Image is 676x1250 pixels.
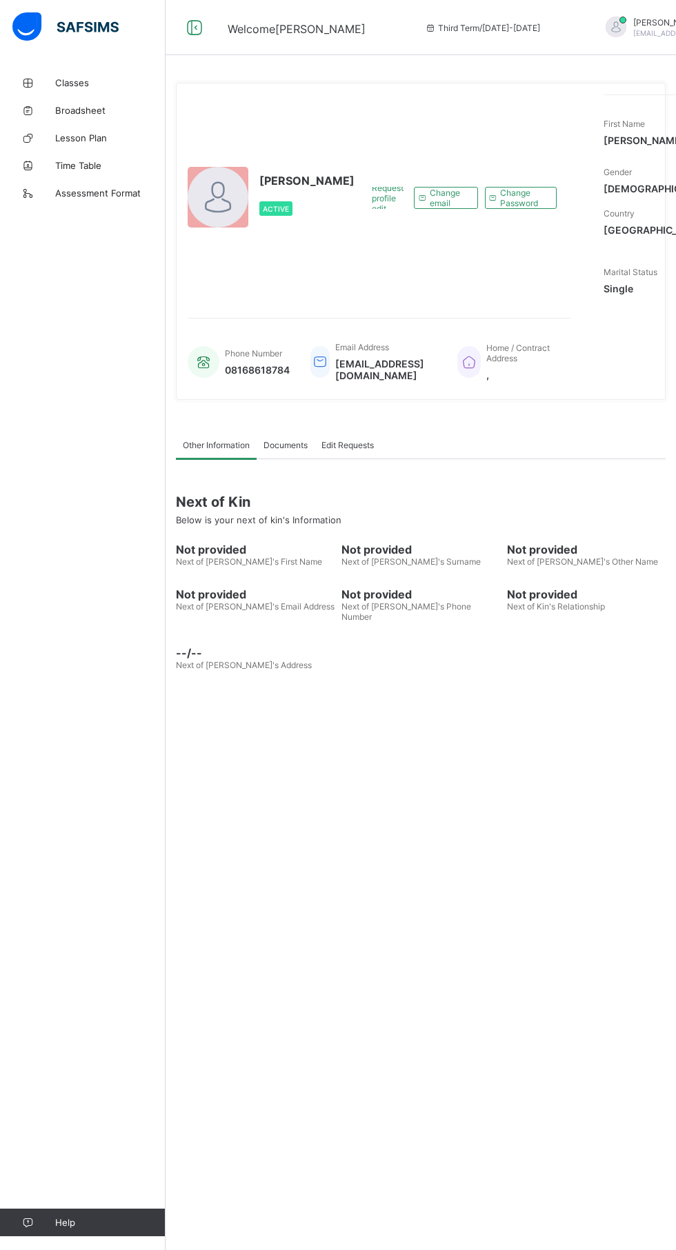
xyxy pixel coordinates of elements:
span: Next of [PERSON_NAME]'s Other Name [507,556,658,567]
span: Email Address [335,342,389,352]
span: Assessment Format [55,188,166,199]
span: Help [55,1217,165,1228]
span: [PERSON_NAME] [259,174,355,188]
span: Not provided [341,587,500,601]
span: Next of Kin's Relationship [507,601,605,612]
span: Classes [55,77,166,88]
span: Change email [430,188,467,208]
span: Other Information [183,440,250,450]
span: Request profile edit [372,183,404,214]
span: Documents [264,440,308,450]
span: Next of Kin [176,494,666,510]
span: Change Password [500,188,546,208]
span: Next of [PERSON_NAME]'s Phone Number [341,601,471,622]
span: Next of [PERSON_NAME]'s Email Address [176,601,335,612]
span: Gender [604,167,632,177]
img: safsims [12,12,119,41]
span: , [486,369,557,381]
span: Marital Status [604,267,657,277]
span: Phone Number [225,348,282,359]
span: --/-- [176,646,335,660]
span: First Name [604,119,645,129]
span: Edit Requests [321,440,374,450]
span: Welcome [PERSON_NAME] [228,22,366,36]
span: Active [263,205,289,213]
span: Time Table [55,160,166,171]
span: Not provided [507,543,666,556]
span: Broadsheet [55,105,166,116]
span: Next of [PERSON_NAME]'s First Name [176,556,322,567]
span: Next of [PERSON_NAME]'s Surname [341,556,481,567]
span: Not provided [507,587,666,601]
span: Not provided [176,587,335,601]
span: Home / Contract Address [486,343,550,363]
span: 08168618784 [225,364,290,376]
span: Country [604,208,635,219]
span: Not provided [176,543,335,556]
span: Not provided [341,543,500,556]
span: [EMAIL_ADDRESS][DOMAIN_NAME] [335,358,437,381]
span: Below is your next of kin's Information [176,514,341,525]
span: Lesson Plan [55,132,166,143]
span: session/term information [424,23,540,33]
span: Next of [PERSON_NAME]'s Address [176,660,312,670]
